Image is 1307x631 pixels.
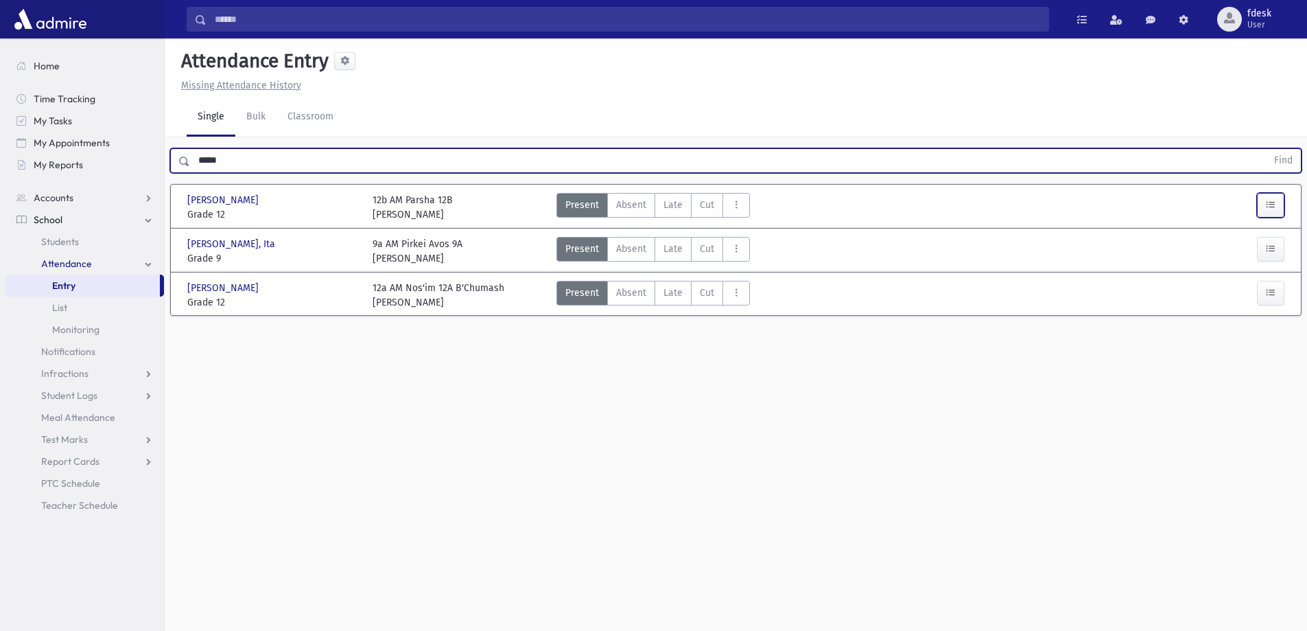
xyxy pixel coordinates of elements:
span: Student Logs [41,389,97,402]
div: 12a AM Nos'im 12A B'Chumash [PERSON_NAME] [373,281,504,310]
span: Present [565,198,599,212]
span: Teacher Schedule [41,499,118,512]
span: My Reports [34,159,83,171]
a: Time Tracking [5,88,164,110]
span: Meal Attendance [41,411,115,424]
span: Late [663,198,683,212]
a: Single [187,98,235,137]
a: Home [5,55,164,77]
a: List [5,297,164,319]
u: Missing Attendance History [181,80,301,91]
button: Find [1266,149,1301,172]
span: User [1247,19,1271,30]
a: Accounts [5,187,164,209]
span: Cut [700,242,714,256]
span: Absent [616,198,646,212]
a: Entry [5,275,160,297]
a: Teacher Schedule [5,494,164,516]
a: My Appointments [5,132,164,154]
span: Cut [700,198,714,212]
span: Cut [700,286,714,300]
span: Grade 12 [187,207,359,222]
span: Home [34,60,60,72]
span: Report Cards [41,455,99,468]
span: PTC Schedule [41,477,100,490]
span: Attendance [41,257,92,270]
span: Infractions [41,367,89,380]
h5: Attendance Entry [176,49,329,73]
a: School [5,209,164,231]
span: Test Marks [41,433,88,446]
span: Late [663,242,683,256]
a: Student Logs [5,385,164,406]
a: Bulk [235,98,276,137]
input: Search [207,7,1048,32]
a: My Reports [5,154,164,176]
span: Entry [52,279,75,292]
a: My Tasks [5,110,164,132]
span: My Tasks [34,115,72,127]
span: Monitoring [52,323,99,336]
div: AttTypes [556,193,750,222]
a: Notifications [5,341,164,363]
span: Students [41,236,79,248]
span: [PERSON_NAME], Ita [187,237,278,251]
span: Notifications [41,345,95,358]
img: AdmirePro [11,5,90,33]
span: Grade 12 [187,295,359,310]
span: Time Tracking [34,93,95,105]
div: 9a AM Pirkei Avos 9A [PERSON_NAME] [373,237,462,266]
span: [PERSON_NAME] [187,281,261,295]
a: Classroom [276,98,344,137]
span: Late [663,286,683,300]
span: Absent [616,242,646,256]
a: Attendance [5,253,164,275]
a: PTC Schedule [5,472,164,494]
span: fdesk [1247,8,1271,19]
div: AttTypes [556,281,750,310]
a: Missing Attendance History [176,80,301,91]
span: List [52,301,67,314]
a: Monitoring [5,319,164,341]
span: Grade 9 [187,251,359,266]
span: My Appointments [34,137,110,149]
a: Students [5,231,164,253]
span: [PERSON_NAME] [187,193,261,207]
span: Present [565,242,599,256]
div: AttTypes [556,237,750,266]
div: 12b AM Parsha 12B [PERSON_NAME] [373,193,453,222]
span: Absent [616,286,646,300]
span: Present [565,286,599,300]
a: Report Cards [5,450,164,472]
a: Test Marks [5,428,164,450]
span: Accounts [34,192,73,204]
a: Infractions [5,363,164,385]
a: Meal Attendance [5,406,164,428]
span: School [34,214,62,226]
